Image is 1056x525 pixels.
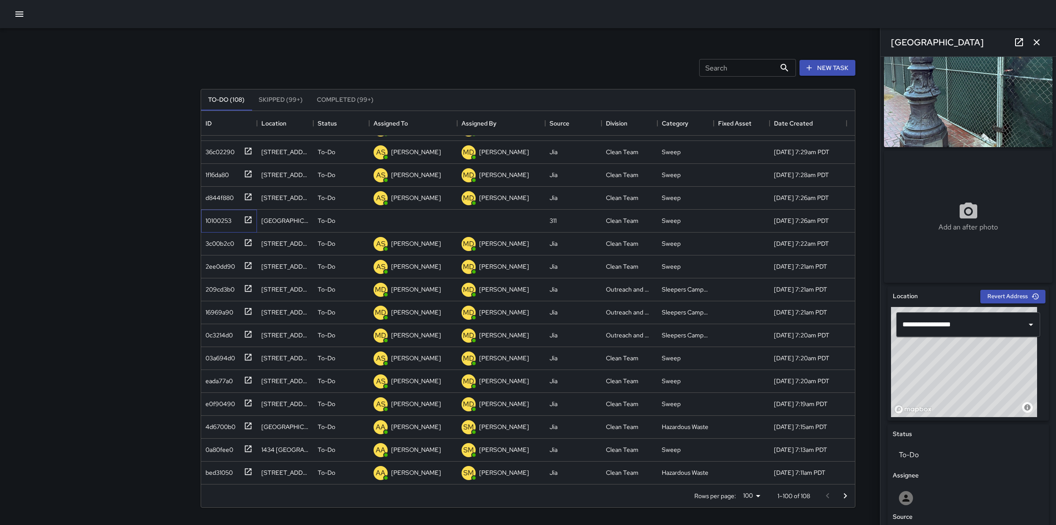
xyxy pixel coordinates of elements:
p: AS [376,239,385,249]
div: Outreach and Hospitality [606,285,653,294]
p: MD [463,330,474,341]
div: Category [662,111,688,136]
div: Date Created [770,111,847,136]
div: Division [606,111,627,136]
div: 9/2/2025, 7:21am PDT [774,308,827,317]
p: [PERSON_NAME] [479,262,529,271]
div: Location [261,111,286,136]
p: To-Do [318,148,335,156]
p: [PERSON_NAME] [479,148,529,156]
div: 1500 Market Street [261,399,308,408]
div: Sweep [662,262,681,271]
div: 35 Van Ness Avenue [261,285,308,294]
p: SM [463,445,474,455]
p: [PERSON_NAME] [479,308,529,317]
p: To-Do [318,308,335,317]
div: Sweep [662,399,681,408]
p: [PERSON_NAME] [391,331,441,340]
div: 2ee0dd90 [202,259,235,271]
button: Completed (99+) [310,89,381,111]
p: MD [375,285,386,295]
div: Date Created [774,111,813,136]
div: Jia [550,285,557,294]
p: [PERSON_NAME] [391,262,441,271]
div: Status [313,111,369,136]
div: Sweep [662,239,681,248]
div: Sweep [662,148,681,156]
div: 9/2/2025, 7:21am PDT [774,262,827,271]
div: 35 Van Ness Avenue [261,308,308,317]
div: Sweep [662,377,681,385]
p: [PERSON_NAME] [479,331,529,340]
div: Sleepers Campers and Loiterers [662,331,709,340]
div: 9/2/2025, 7:26am PDT [774,216,829,225]
div: 36c02290 [202,144,235,156]
div: 4d6700b0 [202,419,235,431]
p: MD [463,170,474,181]
div: 9/2/2025, 7:20am PDT [774,331,829,340]
div: 209cd3b0 [202,281,235,294]
p: AA [376,422,385,433]
div: 35 Van Ness Avenue [261,354,308,362]
div: Division [601,111,657,136]
p: [PERSON_NAME] [391,285,441,294]
div: 10100253 [202,213,231,225]
div: Jia [550,170,557,179]
div: 9/2/2025, 7:20am PDT [774,354,829,362]
p: [PERSON_NAME] [479,422,529,431]
p: AS [376,262,385,272]
div: Sleepers Campers and Loiterers [662,308,709,317]
div: Assigned To [374,111,408,136]
p: To-Do [318,377,335,385]
div: ID [205,111,212,136]
p: 1–100 of 108 [777,492,810,500]
div: Assigned By [457,111,545,136]
button: New Task [799,60,855,76]
div: 1f16da80 [202,167,229,179]
div: Sweep [662,216,681,225]
p: [PERSON_NAME] [391,193,441,202]
div: Clean Team [606,193,638,202]
div: Clean Team [606,239,638,248]
div: 9/2/2025, 7:15am PDT [774,422,827,431]
p: AA [376,468,385,478]
p: To-Do [318,193,335,202]
div: 03a694d0 [202,350,235,362]
p: [PERSON_NAME] [391,468,441,477]
p: AA [376,445,385,455]
div: ID [201,111,257,136]
div: Sweep [662,193,681,202]
div: Hazardous Waste [662,468,708,477]
p: [PERSON_NAME] [391,308,441,317]
div: 3c00b2c0 [202,236,234,248]
div: 9/2/2025, 7:11am PDT [774,468,825,477]
p: MD [463,285,474,295]
p: [PERSON_NAME] [479,239,529,248]
p: MD [375,307,386,318]
p: To-Do [318,216,335,225]
div: Jia [550,193,557,202]
button: Go to next page [836,487,854,505]
div: Clean Team [606,354,638,362]
p: [PERSON_NAME] [391,377,441,385]
div: Jia [550,354,557,362]
p: [PERSON_NAME] [479,170,529,179]
p: To-Do [318,354,335,362]
p: To-Do [318,445,335,454]
div: Hazardous Waste [662,422,708,431]
div: Clean Team [606,445,638,454]
div: Category [657,111,713,136]
p: MD [463,193,474,203]
div: Clean Team [606,468,638,477]
p: [PERSON_NAME] [391,148,441,156]
p: AS [376,376,385,387]
p: MD [463,399,474,410]
div: 65 Van Ness Avenue [261,239,308,248]
p: [PERSON_NAME] [479,285,529,294]
div: 35 Van Ness Avenue [261,331,308,340]
p: MD [463,262,474,272]
p: [PERSON_NAME] [391,399,441,408]
div: 35 Van Ness Avenue [261,377,308,385]
div: 1434 Market Street [261,445,308,454]
div: Jia [550,148,557,156]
